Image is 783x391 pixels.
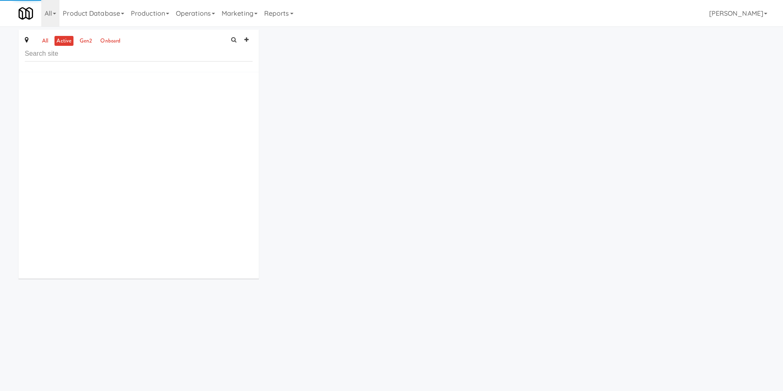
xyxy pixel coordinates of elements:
a: all [40,36,50,46]
a: onboard [98,36,123,46]
a: gen2 [78,36,94,46]
img: Micromart [19,6,33,21]
a: active [54,36,73,46]
input: Search site [25,46,253,62]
